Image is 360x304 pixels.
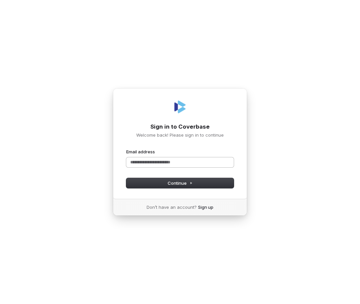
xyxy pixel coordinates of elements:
p: Welcome back! Please sign in to continue [126,132,234,138]
a: Sign up [198,204,213,210]
button: Continue [126,178,234,188]
img: Coverbase [172,99,188,115]
span: Continue [168,180,193,186]
h1: Sign in to Coverbase [126,123,234,131]
span: Don’t have an account? [147,204,197,210]
label: Email address [126,149,155,155]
